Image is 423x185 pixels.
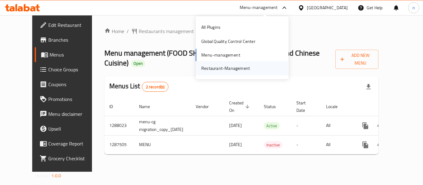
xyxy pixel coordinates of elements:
[142,82,169,92] div: Total records count
[139,27,194,35] span: Restaurants management
[104,27,378,35] nav: breadcrumb
[35,92,103,107] a: Promotions
[51,172,61,180] span: 1.0.0
[35,136,103,151] a: Coverage Report
[48,95,98,103] span: Promotions
[412,4,415,11] span: n
[229,121,242,129] span: [DATE]
[201,24,220,31] div: All Plugins
[48,125,98,132] span: Upsell
[48,140,98,147] span: Coverage Report
[109,82,168,92] h2: Menus List
[264,122,280,129] span: Active
[35,107,103,121] a: Menu disclaimer
[131,61,145,66] span: Open
[48,110,98,118] span: Menu disclaimer
[321,116,353,135] td: All
[139,103,158,110] span: Name
[264,141,282,149] span: Inactive
[35,62,103,77] a: Choice Groups
[142,84,168,90] span: 2 record(s)
[264,141,282,149] div: Inactive
[127,27,129,35] li: /
[264,122,280,129] div: Active
[134,135,191,154] td: MENU
[201,65,250,72] div: Restaurant-Management
[353,97,422,116] th: Actions
[229,141,242,149] span: [DATE]
[229,99,251,114] span: Created On
[109,103,121,110] span: ID
[35,77,103,92] a: Coupons
[373,137,388,152] button: Change Status
[35,121,103,136] a: Upsell
[291,116,321,135] td: -
[35,47,103,62] a: Menus
[321,135,353,154] td: All
[296,99,314,114] span: Start Date
[48,66,98,73] span: Choice Groups
[340,52,373,67] span: Add New Menu
[104,135,134,154] td: 1287505
[358,137,373,152] button: more
[48,36,98,44] span: Branches
[50,51,98,58] span: Menus
[240,4,278,11] div: Menu-management
[48,155,98,162] span: Grocery Checklist
[291,135,321,154] td: -
[307,4,348,11] div: [GEOGRAPHIC_DATA]
[131,27,194,35] a: Restaurants management
[35,151,103,166] a: Grocery Checklist
[48,81,98,88] span: Coupons
[48,21,98,29] span: Edit Restaurant
[264,103,284,110] span: Status
[361,79,376,94] div: Export file
[35,172,50,180] span: Version:
[104,97,422,154] table: enhanced table
[358,118,373,133] button: more
[104,116,134,135] td: 1288023
[35,32,103,47] a: Branches
[335,50,378,69] button: Add New Menu
[201,38,255,45] div: Global Quality Control Center
[104,46,320,70] span: Menu management ( FOOD SHACK [GEOGRAPHIC_DATA] and Chinese Cuisine )
[373,118,388,133] button: Change Status
[134,116,191,135] td: menu-cg migration_copy_[DATE]
[104,27,124,35] a: Home
[196,103,217,110] span: Vendor
[326,103,346,110] span: Locale
[35,18,103,32] a: Edit Restaurant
